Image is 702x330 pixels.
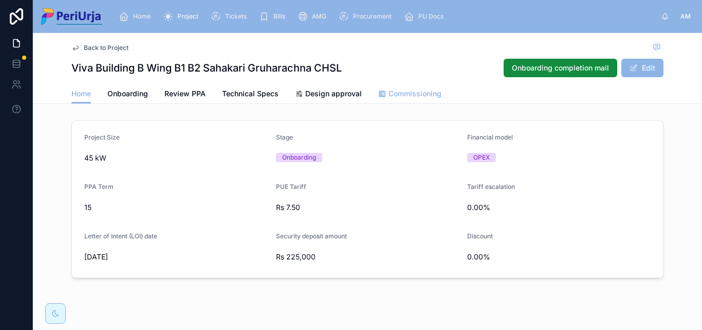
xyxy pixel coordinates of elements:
div: OPEX [473,153,490,162]
span: Bills [273,12,285,21]
a: Onboarding [107,84,148,105]
span: PU Docs [418,12,444,21]
a: Bills [256,7,292,26]
div: scrollable content [110,5,661,28]
span: Onboarding completion mail [512,63,609,73]
span: Back to Project [84,44,128,52]
span: 15 [84,202,268,213]
span: Home [133,12,151,21]
a: Procurement [336,7,399,26]
span: Procurement [353,12,392,21]
span: Tariff escalation [467,183,515,190]
a: Back to Project [71,44,128,52]
button: Onboarding completion mail [504,59,617,77]
a: PU Docs [401,7,451,26]
span: Rs 7.50 [276,202,459,213]
span: Discount [467,232,493,240]
a: Commissioning [378,84,441,105]
a: Review PPA [164,84,206,105]
span: Design approval [305,89,362,99]
span: Onboarding [107,89,148,99]
span: Rs 225,000 [276,252,459,262]
div: Onboarding [282,153,316,162]
span: 0.00% [467,202,651,213]
span: 0.00% [467,252,651,262]
span: Tickets [225,12,247,21]
span: Review PPA [164,89,206,99]
img: App logo [41,8,102,25]
span: Project [177,12,198,21]
span: Letter of Intent (LOI) date [84,232,157,240]
button: Edit [621,59,663,77]
span: Technical Specs [222,89,279,99]
h1: Viva Building B Wing B1 B2 Sahakari Gruharachna CHSL [71,61,342,75]
span: Stage [276,133,293,141]
span: AM [680,12,691,21]
a: Home [116,7,158,26]
a: Project [160,7,206,26]
span: Home [71,89,91,99]
span: Security deposit amount [276,232,347,240]
a: AMG [294,7,334,26]
a: Technical Specs [222,84,279,105]
span: Commissioning [389,89,441,99]
a: Tickets [208,7,254,26]
span: PUE Tariff [276,183,306,190]
span: Project Size [84,133,120,141]
span: Financial model [467,133,513,141]
a: Design approval [295,84,362,105]
span: AMG [312,12,326,21]
span: PPA Term [84,183,114,190]
span: [DATE] [84,252,268,262]
a: Home [71,84,91,104]
span: 45 kW [84,153,268,163]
